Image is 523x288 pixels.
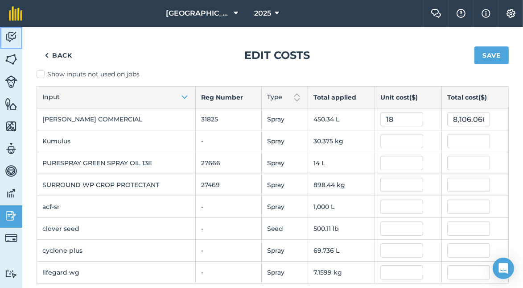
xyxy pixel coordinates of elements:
[245,48,310,63] h1: Edit costs
[261,152,308,174] td: Spray
[9,6,22,21] img: fieldmargin Logo
[308,196,375,218] td: 1,000 L
[37,109,196,130] td: [PERSON_NAME] COMMERCIAL
[308,262,375,284] td: 7.1599 kg
[5,30,17,44] img: svg+xml;base64,PD94bWwgdmVyc2lvbj0iMS4wIiBlbmNvZGluZz0idXRmLTgiPz4KPCEtLSBHZW5lcmF0b3I6IEFkb2JlIE...
[292,92,302,103] img: Two arrows, one pointing up and one pointing down to show sort is not active on this column
[261,174,308,196] td: Spray
[5,97,17,111] img: svg+xml;base64,PHN2ZyB4bWxucz0iaHR0cDovL3d3dy53My5vcmcvMjAwMC9zdmciIHdpZHRoPSI1NiIgaGVpZ2h0PSI2MC...
[45,50,49,61] img: svg+xml;base64,PHN2ZyB4bWxucz0iaHR0cDovL3d3dy53My5vcmcvMjAwMC9zdmciIHdpZHRoPSI5IiBoZWlnaHQ9IjI0Ii...
[493,258,514,279] div: Open Intercom Messenger
[195,196,261,218] td: -
[37,174,196,196] td: SURROUND WP CROP PROTECTANT
[308,130,375,152] td: 30.375 kg
[308,218,375,240] td: 500.11 lb
[482,8,490,19] img: svg+xml;base64,PHN2ZyB4bWxucz0iaHR0cDovL3d3dy53My5vcmcvMjAwMC9zdmciIHdpZHRoPSIxNyIgaGVpZ2h0PSIxNy...
[37,196,196,218] td: acf-sr
[37,152,196,174] td: PURESPRAY GREEN SPRAY OIL 13E
[261,109,308,130] td: Spray
[166,8,230,19] span: [GEOGRAPHIC_DATA]
[37,70,509,79] label: Show inputs not used on jobs
[261,196,308,218] td: Spray
[5,53,17,66] img: svg+xml;base64,PHN2ZyB4bWxucz0iaHR0cDovL3d3dy53My5vcmcvMjAwMC9zdmciIHdpZHRoPSI1NiIgaGVpZ2h0PSI2MC...
[308,174,375,196] td: 898.44 kg
[37,218,196,240] td: clover seed
[37,130,196,152] td: Kumulus
[506,9,516,18] img: A cog icon
[308,152,375,174] td: 14 L
[5,270,17,278] img: svg+xml;base64,PD94bWwgdmVyc2lvbj0iMS4wIiBlbmNvZGluZz0idXRmLTgiPz4KPCEtLSBHZW5lcmF0b3I6IEFkb2JlIE...
[375,87,441,109] th: Unit cost ( $ )
[195,218,261,240] td: -
[5,75,17,88] img: svg+xml;base64,PD94bWwgdmVyc2lvbj0iMS4wIiBlbmNvZGluZz0idXRmLTgiPz4KPCEtLSBHZW5lcmF0b3I6IEFkb2JlIE...
[308,109,375,130] td: 450.34 L
[195,262,261,284] td: -
[261,130,308,152] td: Spray
[254,8,271,19] span: 2025
[308,240,375,262] td: 69.736 L
[5,142,17,155] img: svg+xml;base64,PD94bWwgdmVyc2lvbj0iMS4wIiBlbmNvZGluZz0idXRmLTgiPz4KPCEtLSBHZW5lcmF0b3I6IEFkb2JlIE...
[195,152,261,174] td: 27666
[5,120,17,133] img: svg+xml;base64,PHN2ZyB4bWxucz0iaHR0cDovL3d3dy53My5vcmcvMjAwMC9zdmciIHdpZHRoPSI1NiIgaGVpZ2h0PSI2MC...
[179,92,190,103] img: Arrow pointing down to show items are sorted in ascending order
[261,262,308,284] td: Spray
[431,9,441,18] img: Two speech bubbles overlapping with the left bubble in the forefront
[474,46,509,64] button: Save
[37,46,80,64] a: Back
[195,240,261,262] td: -
[456,9,466,18] img: A question mark icon
[5,232,17,244] img: svg+xml;base64,PD94bWwgdmVyc2lvbj0iMS4wIiBlbmNvZGluZz0idXRmLTgiPz4KPCEtLSBHZW5lcmF0b3I6IEFkb2JlIE...
[261,218,308,240] td: Seed
[5,164,17,178] img: svg+xml;base64,PD94bWwgdmVyc2lvbj0iMS4wIiBlbmNvZGluZz0idXRmLTgiPz4KPCEtLSBHZW5lcmF0b3I6IEFkb2JlIE...
[5,187,17,200] img: svg+xml;base64,PD94bWwgdmVyc2lvbj0iMS4wIiBlbmNvZGluZz0idXRmLTgiPz4KPCEtLSBHZW5lcmF0b3I6IEFkb2JlIE...
[441,87,508,109] th: Total cost ( $ )
[195,174,261,196] td: 27469
[261,240,308,262] td: Spray
[37,262,196,284] td: lifegard wg
[308,87,375,109] th: Total applied
[195,87,261,109] th: Reg Number
[5,209,17,222] img: svg+xml;base64,PD94bWwgdmVyc2lvbj0iMS4wIiBlbmNvZGluZz0idXRmLTgiPz4KPCEtLSBHZW5lcmF0b3I6IEFkb2JlIE...
[37,240,196,262] td: cyclone plus
[37,87,195,108] button: Input
[195,130,261,152] td: -
[262,87,308,108] button: Type
[195,109,261,130] td: 31825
